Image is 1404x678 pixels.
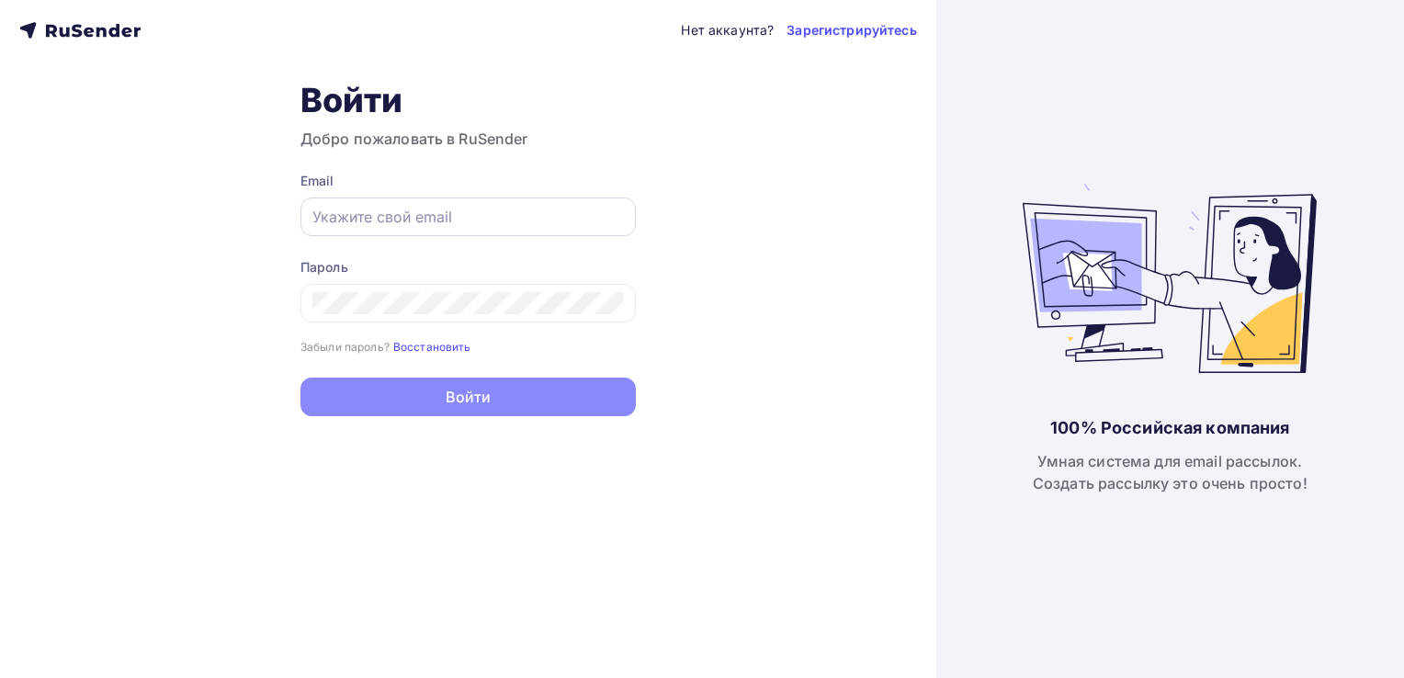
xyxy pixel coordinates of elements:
[300,340,390,354] small: Забыли пароль?
[300,128,636,150] h3: Добро пожаловать в RuSender
[1050,417,1289,439] div: 100% Российская компания
[787,21,916,40] a: Зарегистрируйтесь
[312,206,624,228] input: Укажите свой email
[300,80,636,120] h1: Войти
[300,258,636,277] div: Пароль
[300,378,636,416] button: Войти
[1033,450,1308,494] div: Умная система для email рассылок. Создать рассылку это очень просто!
[300,172,636,190] div: Email
[393,338,471,354] a: Восстановить
[681,21,774,40] div: Нет аккаунта?
[393,340,471,354] small: Восстановить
